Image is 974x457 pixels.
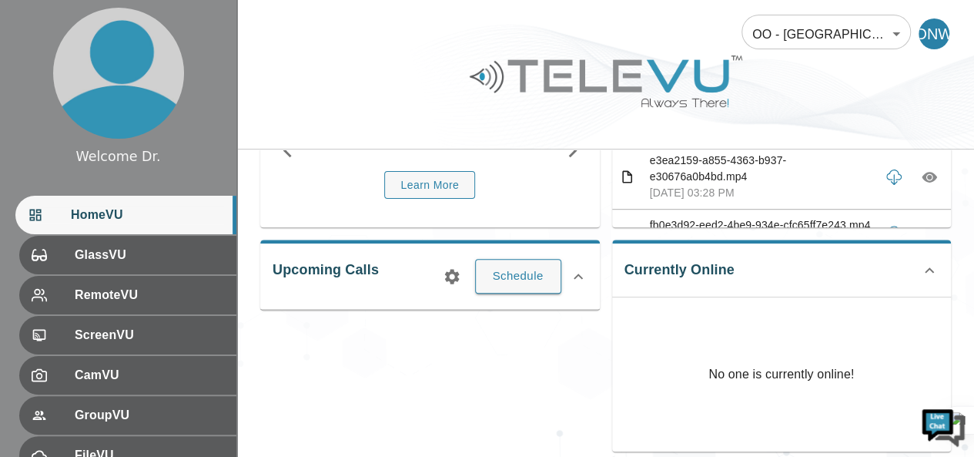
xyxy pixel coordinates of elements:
div: DNW [919,18,949,49]
span: RemoteVU [75,286,224,304]
span: ScreenVU [75,326,224,344]
span: CamVU [75,366,224,385]
textarea: Type your message and hit 'Enter' [8,298,293,352]
p: e3ea2159-a855-4363-b937-e30676a0b4bd.mp4 [650,153,872,185]
button: Schedule [475,259,561,293]
img: d_736959983_company_1615157101543_736959983 [26,72,65,110]
div: CamVU [19,356,236,395]
div: Chat with us now [80,81,259,101]
img: Chat Widget [920,403,966,449]
img: Logo [467,49,745,113]
div: GlassVU [19,236,236,274]
span: GlassVU [75,246,224,264]
span: HomeVU [71,206,224,224]
div: HomeVU [15,196,236,234]
p: No one is currently online! [708,297,854,452]
div: OO - [GEOGRAPHIC_DATA] - N. Were [741,12,911,55]
div: Welcome Dr. [75,146,160,166]
div: GroupVU [19,396,236,435]
p: [DATE] 03:28 PM [650,185,872,201]
div: ScreenVU [19,316,236,355]
div: RemoteVU [19,276,236,314]
span: We're online! [89,133,213,288]
div: Minimize live chat window [253,8,290,45]
span: GroupVU [75,406,224,425]
button: Learn More [384,171,475,200]
p: fb0e3d92-eed2-4be9-934e-cfc65ff7e243.mp4 [650,217,872,234]
img: profile.png [53,8,184,139]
